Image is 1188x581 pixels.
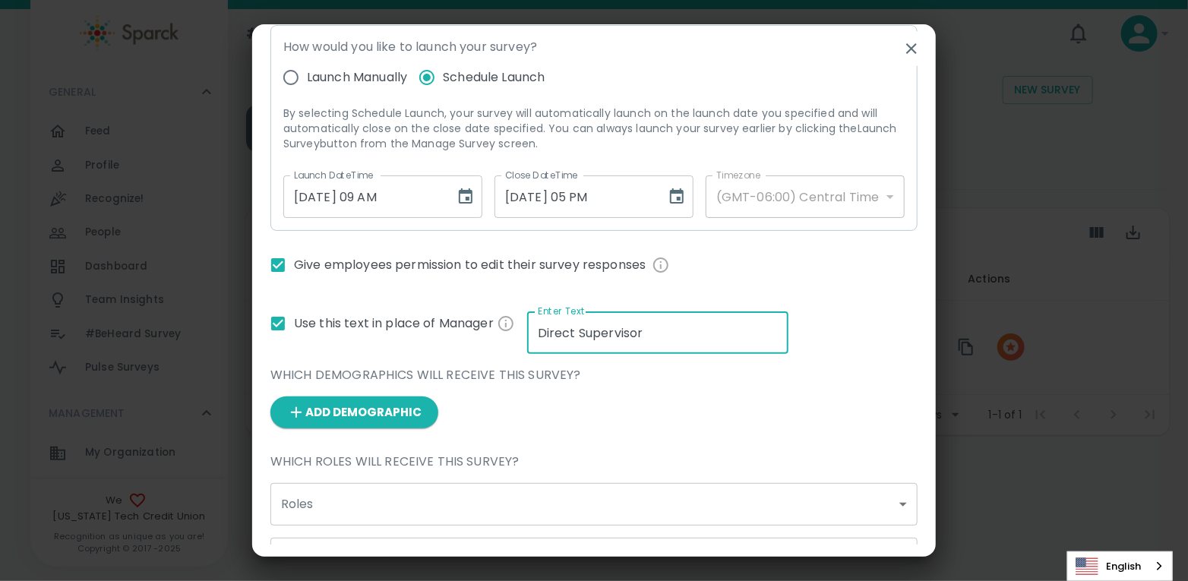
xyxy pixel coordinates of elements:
input: Director [527,311,788,354]
p: Which Roles will receive this survey? [270,453,918,471]
p: By selecting Schedule Launch, your survey will automatically launch on the launch date you specif... [283,106,905,151]
label: Launch DateTime [294,169,374,182]
input: MM/DD/YYYY hh aa [283,175,444,218]
aside: Language selected: English [1067,551,1173,581]
input: MM/DD/YYYY hh aa [494,175,656,218]
div: (GMT-06:00) Central Time [706,175,905,218]
label: Enter Text [538,305,586,317]
label: Close DateTime [505,169,578,182]
span: Give employees permission to edit their survey responses [294,256,670,274]
p: Which Demographics will receive this survey? [270,366,918,384]
span: Use this text in place of Manager [294,314,515,333]
a: English [1068,552,1172,580]
div: Language [1067,551,1173,581]
span: Launch Manually [307,68,407,87]
button: Choose date, selected date is Sep 19, 2025 [662,182,692,212]
button: Add Demographic [270,396,438,428]
label: How would you like to launch your survey? [283,38,558,55]
label: Timezone [716,169,761,182]
span: Schedule Launch [443,68,545,87]
button: Choose date, selected date is Sep 8, 2025 [450,182,481,212]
